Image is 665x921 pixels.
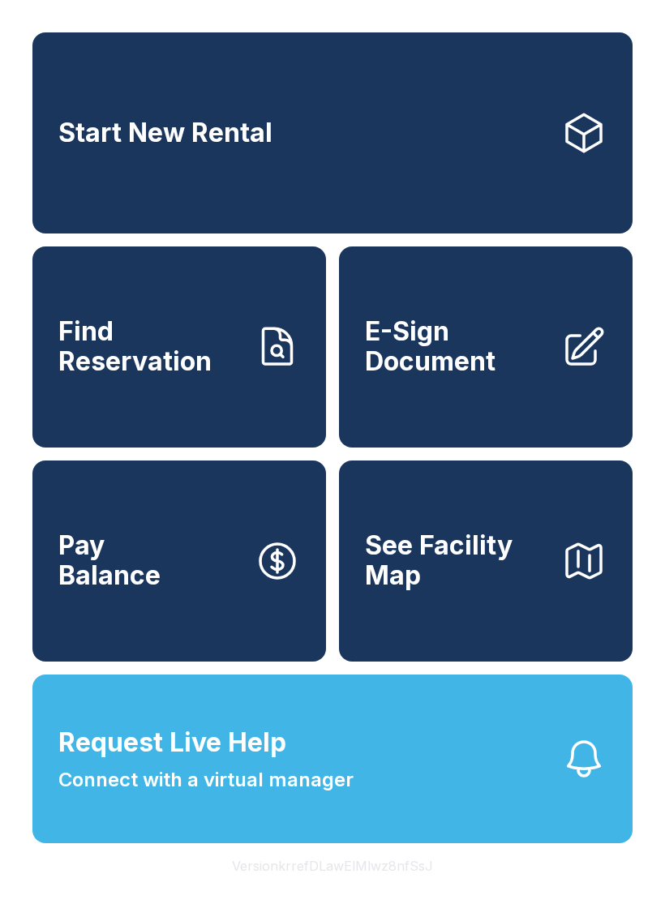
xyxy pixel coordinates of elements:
span: E-Sign Document [365,317,548,376]
button: PayBalance [32,460,326,662]
a: Find Reservation [32,246,326,448]
span: Request Live Help [58,723,286,762]
a: Start New Rental [32,32,633,233]
button: Request Live HelpConnect with a virtual manager [32,675,633,843]
span: Connect with a virtual manager [58,765,354,795]
span: Pay Balance [58,531,161,590]
span: Start New Rental [58,118,272,148]
button: See Facility Map [339,460,633,662]
span: See Facility Map [365,531,548,590]
button: VersionkrrefDLawElMlwz8nfSsJ [219,843,446,889]
a: E-Sign Document [339,246,633,448]
span: Find Reservation [58,317,242,376]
